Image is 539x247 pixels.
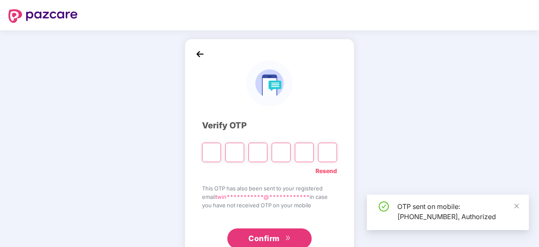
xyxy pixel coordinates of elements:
span: double-right [285,235,291,242]
span: you have not received OTP on your mobile [202,201,337,209]
input: Digit 5 [295,143,314,162]
div: Verify OTP [202,119,337,132]
span: email in case [202,193,337,201]
div: OTP sent on mobile: [PHONE_NUMBER], Authorized [397,201,519,222]
a: Resend [315,166,337,176]
span: This OTP has also been sent to your registered [202,184,337,193]
input: Digit 6 [318,143,337,162]
input: Digit 2 [225,143,244,162]
span: Confirm [248,233,280,244]
img: logo [8,9,78,23]
input: Digit 4 [272,143,291,162]
input: Digit 3 [248,143,267,162]
span: check-circle [379,201,389,212]
input: Please enter verification code. Digit 1 [202,143,221,162]
img: logo [246,60,292,106]
img: back_icon [194,48,206,60]
span: close [514,203,520,209]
